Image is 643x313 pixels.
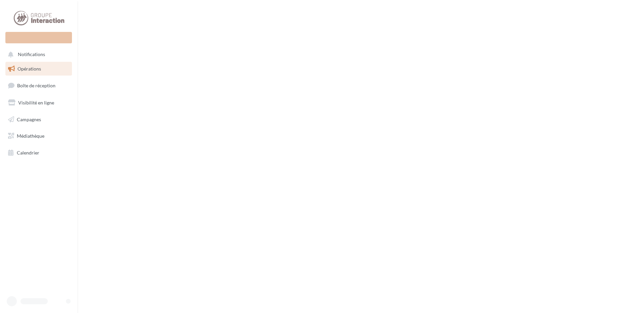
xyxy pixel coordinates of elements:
[4,146,73,160] a: Calendrier
[17,66,41,72] span: Opérations
[17,133,44,139] span: Médiathèque
[5,32,72,43] div: Nouvelle campagne
[17,83,55,88] span: Boîte de réception
[17,150,39,155] span: Calendrier
[4,78,73,93] a: Boîte de réception
[18,52,45,57] span: Notifications
[4,96,73,110] a: Visibilité en ligne
[4,113,73,127] a: Campagnes
[4,62,73,76] a: Opérations
[4,129,73,143] a: Médiathèque
[17,116,41,122] span: Campagnes
[18,100,54,105] span: Visibilité en ligne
